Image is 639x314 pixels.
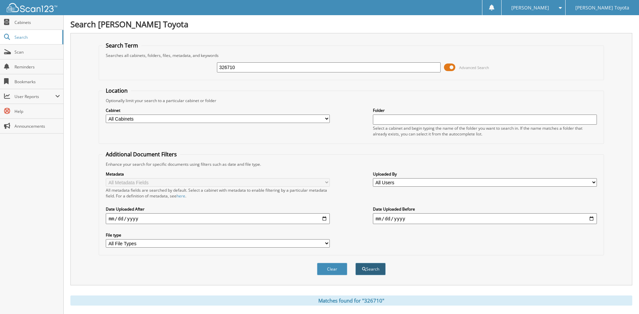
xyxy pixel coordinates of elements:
label: Date Uploaded After [106,206,330,212]
a: here [177,193,185,199]
span: User Reports [14,94,55,99]
span: Cabinets [14,20,60,25]
span: [PERSON_NAME] Toyota [575,6,629,10]
h1: Search [PERSON_NAME] Toyota [70,19,632,30]
div: Matches found for "326710" [70,295,632,306]
label: Cabinet [106,107,330,113]
label: Uploaded By [373,171,597,177]
label: Metadata [106,171,330,177]
div: Searches all cabinets, folders, files, metadata, and keywords [102,53,600,58]
button: Search [355,263,386,275]
div: All metadata fields are searched by default. Select a cabinet with metadata to enable filtering b... [106,187,330,199]
legend: Location [102,87,131,94]
span: Help [14,108,60,114]
legend: Additional Document Filters [102,151,180,158]
div: Optionally limit your search to a particular cabinet or folder [102,98,600,103]
span: Reminders [14,64,60,70]
div: Select a cabinet and begin typing the name of the folder you want to search in. If the name match... [373,125,597,137]
span: Bookmarks [14,79,60,85]
label: Folder [373,107,597,113]
input: end [373,213,597,224]
legend: Search Term [102,42,141,49]
span: Search [14,34,59,40]
span: Advanced Search [459,65,489,70]
button: Clear [317,263,347,275]
iframe: Chat Widget [605,282,639,314]
span: [PERSON_NAME] [511,6,549,10]
img: scan123-logo-white.svg [7,3,57,12]
span: Announcements [14,123,60,129]
div: Enhance your search for specific documents using filters such as date and file type. [102,161,600,167]
label: File type [106,232,330,238]
input: start [106,213,330,224]
label: Date Uploaded Before [373,206,597,212]
span: Scan [14,49,60,55]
